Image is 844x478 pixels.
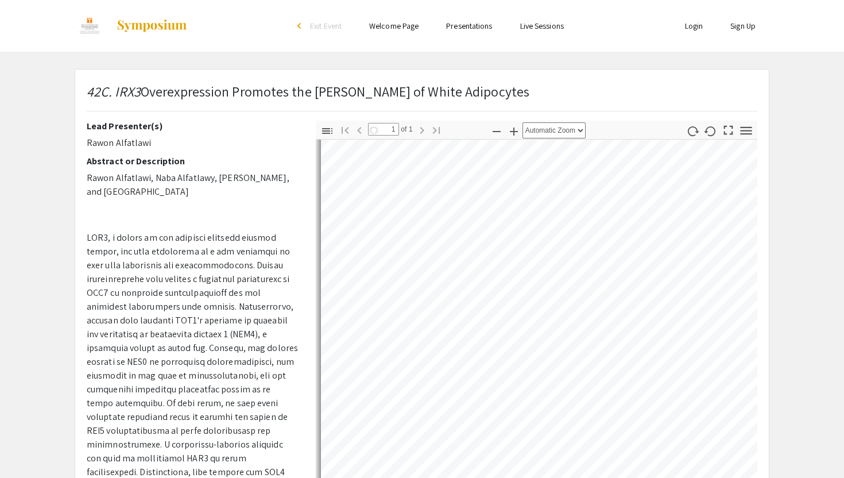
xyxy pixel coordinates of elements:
[719,121,738,137] button: Switch to Presentation Mode
[87,136,299,150] p: Rawon Alfatlawi
[487,122,506,139] button: Zoom Out
[683,122,703,139] button: Rotate Clockwise
[310,21,342,31] span: Exit Event
[116,19,188,33] img: Symposium by ForagerOne
[75,11,104,40] img: EUReCA 2024
[297,22,304,29] div: arrow_back_ios
[369,21,419,31] a: Welcome Page
[737,122,756,139] button: Tools
[87,121,299,132] h2: Lead Presenter(s)
[504,122,524,139] button: Zoom In
[87,171,299,199] p: Rawon Alfatlawi, Naba Alfatlawy, [PERSON_NAME], and [GEOGRAPHIC_DATA]
[522,122,586,138] select: Zoom
[350,121,369,138] button: Previous Page
[75,11,188,40] a: EUReCA 2024
[520,21,564,31] a: Live Sessions
[87,82,141,101] em: 42C. IRX3
[685,21,703,31] a: Login
[318,122,337,139] button: Toggle Sidebar
[87,156,299,167] h2: Abstract or Description
[446,21,492,31] a: Presentations
[701,122,721,139] button: Rotate Counterclockwise
[335,121,355,138] button: Go to First Page
[730,21,756,31] a: Sign Up
[412,121,432,138] button: Next Page
[368,123,399,136] input: Page
[141,82,529,101] span: Overexpression Promotes the [PERSON_NAME] of White Adipocytes
[427,121,446,138] button: Go to Last Page
[399,123,413,136] span: of 1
